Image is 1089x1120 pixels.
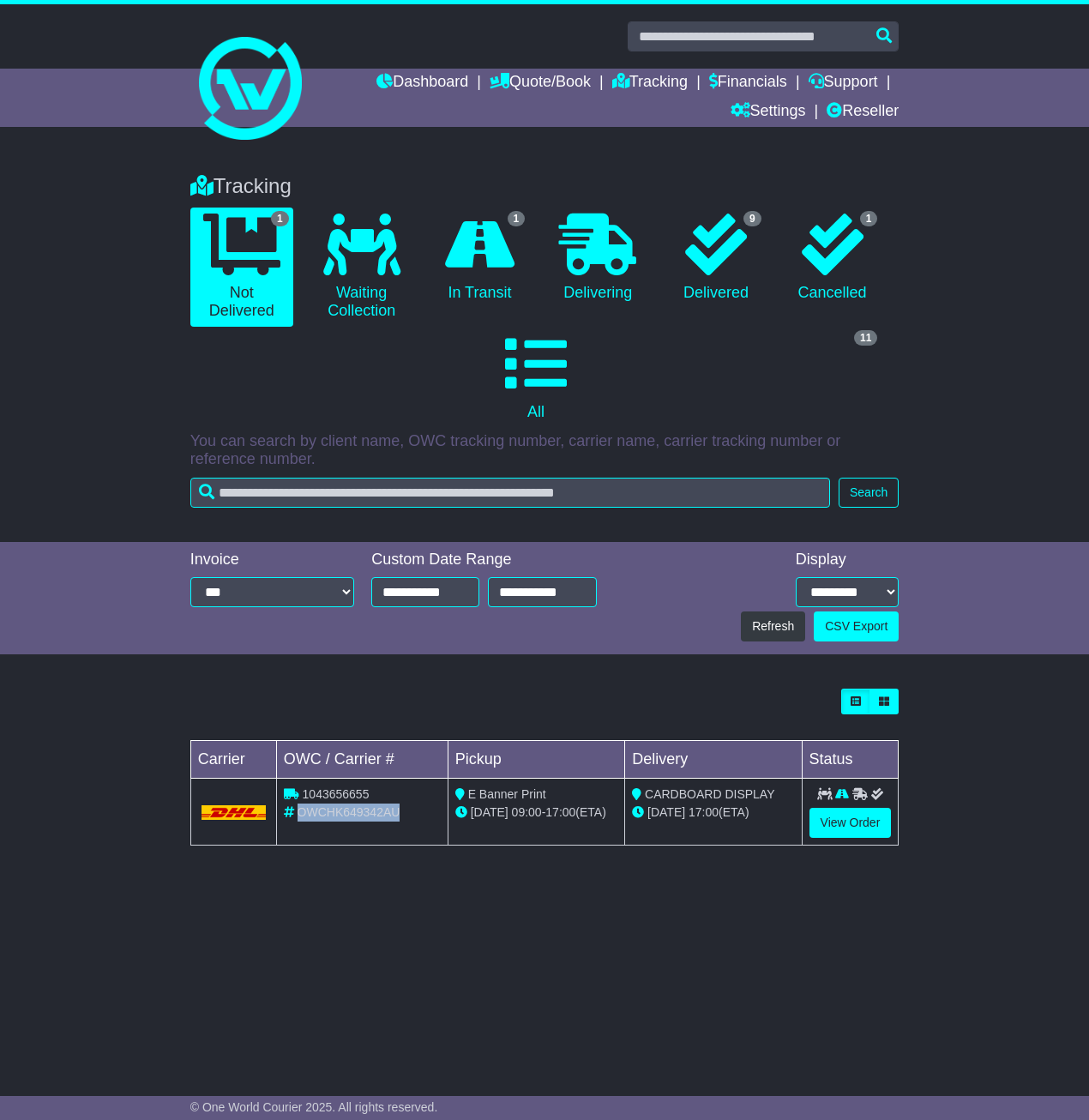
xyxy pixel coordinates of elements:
[731,98,806,127] a: Settings
[783,208,882,309] a: 1 Cancelled
[276,741,448,779] td: OWC / Carrier #
[612,69,688,98] a: Tracking
[490,69,591,98] a: Quote/Book
[376,69,468,98] a: Dashboard
[455,804,617,822] div: - (ETA)
[298,805,400,819] span: OWCHK649342AU
[802,741,899,779] td: Status
[190,432,899,469] p: You can search by client name, OWC tracking number, carrier name, carrier tracking number or refe...
[741,611,805,641] button: Refresh
[190,1100,438,1114] span: © One World Courier 2025. All rights reserved.
[796,551,899,569] div: Display
[468,787,546,801] span: E Banner Print
[545,805,575,819] span: 17:00
[743,211,761,226] span: 9
[430,208,530,309] a: 1 In Transit
[809,808,892,838] a: View Order
[512,805,542,819] span: 09:00
[647,805,685,819] span: [DATE]
[854,330,877,346] span: 11
[632,804,794,822] div: (ETA)
[809,69,878,98] a: Support
[202,805,266,819] img: DHL.png
[645,787,774,801] span: CARDBOARD DISPLAY
[814,611,899,641] a: CSV Export
[190,551,355,569] div: Invoice
[625,741,802,779] td: Delivery
[860,211,878,226] span: 1
[666,208,766,309] a: 9 Delivered
[546,208,649,309] a: Delivering
[689,805,719,819] span: 17:00
[827,98,899,127] a: Reseller
[303,787,370,801] span: 1043656655
[508,211,526,226] span: 1
[182,174,908,199] div: Tracking
[190,327,882,428] a: 11 All
[448,741,624,779] td: Pickup
[709,69,787,98] a: Financials
[190,741,276,779] td: Carrier
[271,211,289,226] span: 1
[471,805,508,819] span: [DATE]
[839,478,899,508] button: Search
[190,208,293,327] a: 1 Not Delivered
[371,551,596,569] div: Custom Date Range
[310,208,413,327] a: Waiting Collection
